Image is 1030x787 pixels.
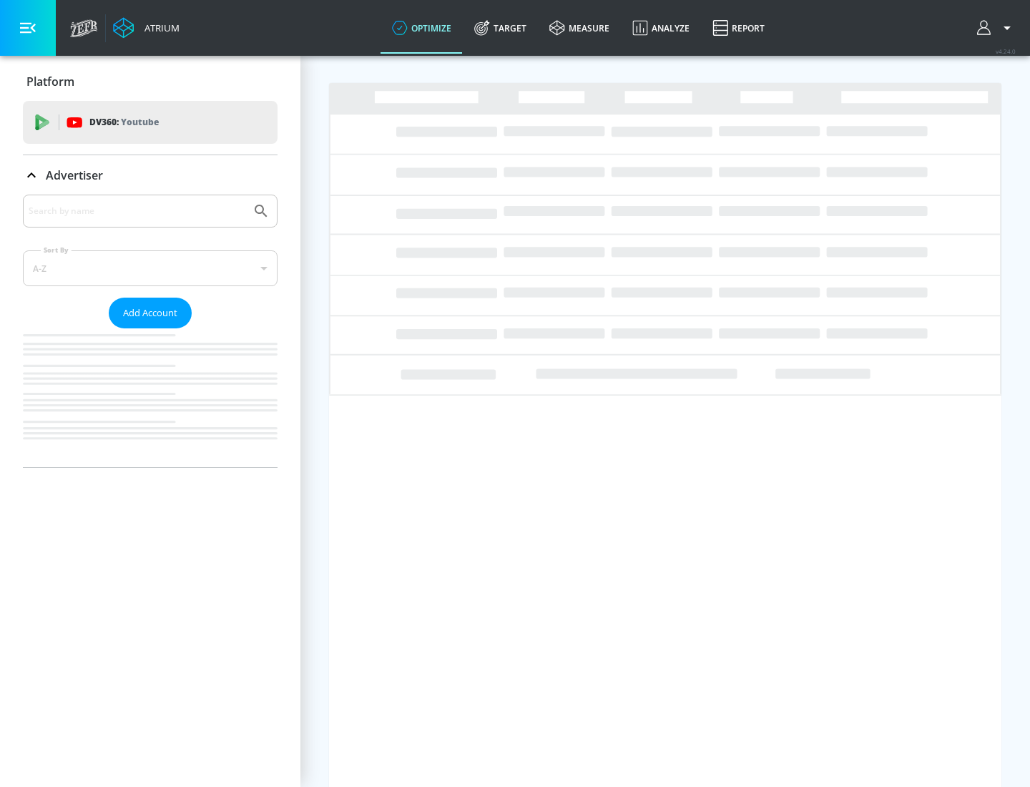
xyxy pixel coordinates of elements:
a: measure [538,2,621,54]
nav: list of Advertiser [23,328,278,467]
button: Add Account [109,298,192,328]
label: Sort By [41,245,72,255]
p: Platform [26,74,74,89]
div: Platform [23,62,278,102]
div: Atrium [139,21,180,34]
a: Target [463,2,538,54]
input: Search by name [29,202,245,220]
a: Analyze [621,2,701,54]
span: Add Account [123,305,177,321]
div: A-Z [23,250,278,286]
a: optimize [381,2,463,54]
span: v 4.24.0 [996,47,1016,55]
p: Advertiser [46,167,103,183]
a: Atrium [113,17,180,39]
div: Advertiser [23,195,278,467]
p: DV360: [89,114,159,130]
div: DV360: Youtube [23,101,278,144]
p: Youtube [121,114,159,129]
div: Advertiser [23,155,278,195]
a: Report [701,2,776,54]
